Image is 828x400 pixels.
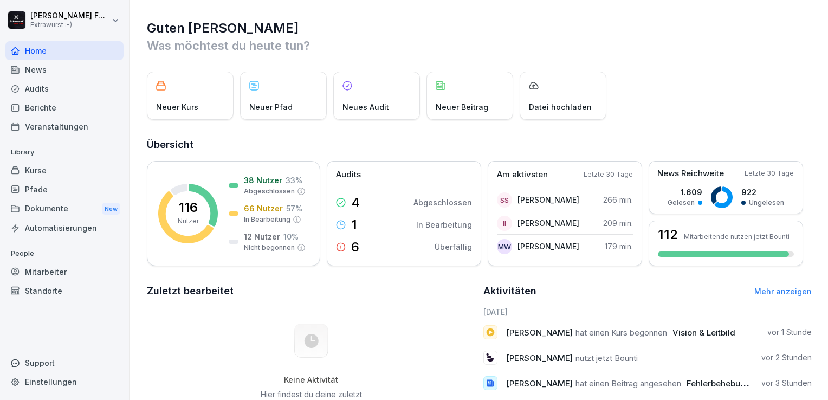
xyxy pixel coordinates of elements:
p: 116 [179,201,198,214]
p: People [5,245,124,262]
p: 266 min. [603,194,633,205]
p: Ungelesen [749,198,784,208]
div: II [497,216,512,231]
p: Mitarbeitende nutzen jetzt Bounti [684,233,790,241]
p: vor 1 Stunde [767,327,812,338]
p: 179 min. [605,241,633,252]
p: 38 Nutzer [244,175,282,186]
p: Gelesen [668,198,695,208]
p: 57 % [286,203,302,214]
a: Einstellungen [5,372,124,391]
a: News [5,60,124,79]
p: Datei hochladen [529,101,592,113]
p: Abgeschlossen [244,186,295,196]
a: Standorte [5,281,124,300]
p: 209 min. [603,217,633,229]
p: 4 [351,196,360,209]
p: 922 [741,186,784,198]
p: Nicht begonnen [244,243,295,253]
p: [PERSON_NAME] [517,217,579,229]
a: Audits [5,79,124,98]
span: hat einen Kurs begonnen [575,327,667,338]
p: [PERSON_NAME] Forthmann [30,11,109,21]
div: MW [497,239,512,254]
span: [PERSON_NAME] [506,378,573,389]
h6: [DATE] [483,306,812,318]
p: Was möchtest du heute tun? [147,37,812,54]
p: Audits [336,169,361,181]
span: [PERSON_NAME] [506,327,573,338]
p: Neuer Beitrag [436,101,488,113]
span: [PERSON_NAME] [506,353,573,363]
p: 12 Nutzer [244,231,280,242]
p: Am aktivsten [497,169,548,181]
div: SS [497,192,512,208]
a: Pfade [5,180,124,199]
p: 10 % [283,231,299,242]
p: Überfällig [435,241,472,253]
h3: 112 [658,228,678,241]
p: Neuer Kurs [156,101,198,113]
a: Berichte [5,98,124,117]
h2: Übersicht [147,137,812,152]
h1: Guten [PERSON_NAME] [147,20,812,37]
a: Kurse [5,161,124,180]
p: vor 2 Stunden [761,352,812,363]
p: [PERSON_NAME] [517,194,579,205]
p: News Reichweite [657,167,724,180]
p: 33 % [286,175,302,186]
div: Dokumente [5,199,124,219]
span: Vision & Leitbild [672,327,735,338]
a: DokumenteNew [5,199,124,219]
p: vor 3 Stunden [761,378,812,389]
span: hat einen Beitrag angesehen [575,378,681,389]
div: New [102,203,120,215]
p: In Bearbeitung [244,215,290,224]
p: 6 [351,241,359,254]
a: Automatisierungen [5,218,124,237]
p: 1 [351,218,357,231]
span: nutzt jetzt Bounti [575,353,638,363]
p: 66 Nutzer [244,203,283,214]
h2: Zuletzt bearbeitet [147,283,476,299]
h2: Aktivitäten [483,283,536,299]
p: Neuer Pfad [249,101,293,113]
h5: Keine Aktivität [256,375,366,385]
a: Mitarbeiter [5,262,124,281]
p: Extrawurst :-) [30,21,109,29]
div: Support [5,353,124,372]
a: Home [5,41,124,60]
p: In Bearbeitung [416,219,472,230]
p: Library [5,144,124,161]
p: 1.609 [668,186,702,198]
p: Letzte 30 Tage [584,170,633,179]
p: [PERSON_NAME] [517,241,579,252]
p: Neues Audit [342,101,389,113]
p: Abgeschlossen [413,197,472,208]
p: Nutzer [178,216,199,226]
p: Letzte 30 Tage [745,169,794,178]
a: Mehr anzeigen [754,287,812,296]
a: Veranstaltungen [5,117,124,136]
